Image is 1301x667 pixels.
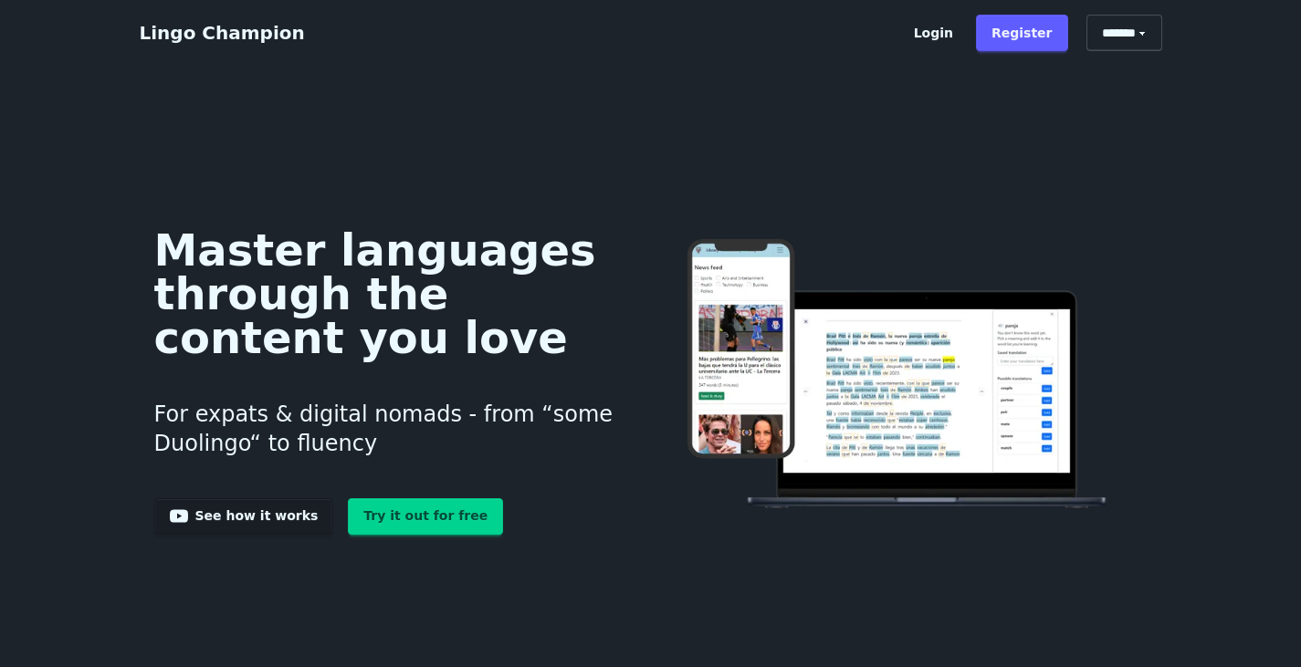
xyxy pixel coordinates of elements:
a: Try it out for free [348,498,503,535]
a: See how it works [154,498,334,535]
h3: For expats & digital nomads - from “some Duolingo“ to fluency [154,378,623,480]
img: Learn languages online [651,239,1147,512]
a: Register [976,15,1068,51]
h1: Master languages through the content you love [154,228,623,360]
a: Lingo Champion [140,22,305,44]
a: Login [898,15,969,51]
